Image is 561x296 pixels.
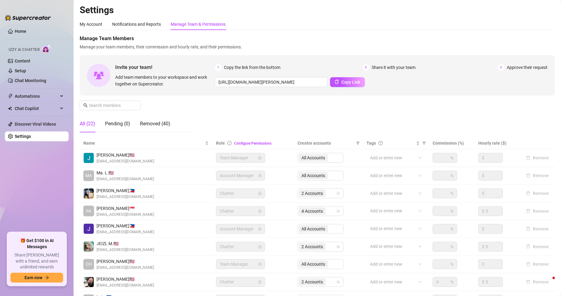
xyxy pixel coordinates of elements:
[372,64,415,71] span: Share it with your team
[97,212,154,218] span: [EMAIL_ADDRESS][DOMAIN_NAME]
[84,153,94,163] img: Jodi
[258,245,262,249] span: lock
[83,103,88,108] span: search
[258,227,262,231] span: lock
[15,68,26,73] a: Setup
[97,158,154,164] span: [EMAIL_ADDRESS][DOMAIN_NAME]
[498,64,504,71] span: 3
[97,283,154,288] span: [EMAIL_ADDRESS][DOMAIN_NAME]
[97,169,154,176] span: Ma. L. 🇺🇸
[258,209,262,213] span: lock
[301,243,323,250] span: 2 Accounts
[9,47,40,53] span: Izzy AI Chatter
[112,21,161,28] div: Notifications and Reports
[362,64,369,71] span: 2
[341,80,360,85] span: Copy Link
[378,141,383,145] span: question-circle
[45,275,49,280] span: arrow-right
[429,137,474,149] th: Commission (%)
[84,241,94,252] img: JEIZL MALLARI
[475,137,520,149] th: Hourly rate ($)
[215,64,222,71] span: 1
[84,277,94,287] img: john kenneth santillan
[15,29,26,34] a: Home
[330,77,365,87] button: Copy Link
[422,141,426,145] span: filter
[299,278,326,286] span: 2 Accounts
[220,224,261,233] span: Account Manager
[258,280,262,284] span: lock
[80,35,555,42] span: Manage Team Members
[301,208,323,214] span: 4 Accounts
[15,59,30,63] a: Content
[220,260,261,269] span: Team Manager
[97,229,154,235] span: [EMAIL_ADDRESS][DOMAIN_NAME]
[97,176,154,182] span: [EMAIL_ADDRESS][DOMAIN_NAME]
[366,140,376,146] span: Tags
[507,64,548,71] span: Approve their request
[336,209,340,213] span: team
[524,260,551,268] button: Remove
[80,120,95,127] div: All (22)
[220,277,261,287] span: Chatter
[10,238,63,250] span: 🎁 Get $100 in AI Messages
[97,247,154,253] span: [EMAIL_ADDRESS][DOMAIN_NAME]
[336,245,340,249] span: team
[220,207,261,216] span: Chatter
[25,275,42,280] span: Earn now
[80,137,212,149] th: Name
[335,80,339,84] span: copy
[258,262,262,266] span: lock
[336,280,340,284] span: team
[15,91,58,101] span: Automations
[105,120,130,127] div: Pending (0)
[97,222,154,229] span: [PERSON_NAME] 🇵🇭
[301,279,323,285] span: 2 Accounts
[258,156,262,160] span: lock
[220,171,261,180] span: Account Manager
[258,192,262,195] span: lock
[220,242,261,251] span: Chatter
[524,154,551,161] button: Remove
[97,187,154,194] span: [PERSON_NAME] 🇵🇭
[97,194,154,200] span: [EMAIL_ADDRESS][DOMAIN_NAME]
[97,152,154,158] span: [PERSON_NAME] 🇺🇸
[10,252,63,270] span: Share [PERSON_NAME] with a friend, and earn unlimited rewards
[97,276,154,283] span: [PERSON_NAME] 🇺🇸
[10,273,63,283] button: Earn nowarrow-right
[356,141,360,145] span: filter
[97,240,154,247] span: JEIZL M. 🇺🇸
[524,243,551,250] button: Remove
[80,21,102,28] div: My Account
[220,189,261,198] span: Chatter
[234,141,271,146] a: Configure Permissions
[299,190,326,197] span: 2 Accounts
[85,172,92,179] span: MA
[216,141,225,146] span: Role
[299,243,326,250] span: 2 Accounts
[84,224,94,234] img: John Lhester
[301,190,323,197] span: 2 Accounts
[80,44,555,50] span: Manage your team members, their commission and hourly rate, and their permissions.
[97,265,154,271] span: [EMAIL_ADDRESS][DOMAIN_NAME]
[15,134,31,139] a: Settings
[524,278,551,286] button: Remove
[15,104,58,113] span: Chat Copilot
[15,78,46,83] a: Chat Monitoring
[80,4,555,16] h2: Settings
[421,139,427,148] span: filter
[97,205,154,212] span: [PERSON_NAME] 🇸🇬
[86,208,91,214] span: PA
[298,140,354,146] span: Creator accounts
[89,102,132,109] input: Search members
[524,225,551,233] button: Remove
[84,188,94,199] img: Sheina Gorriceta
[355,139,361,148] span: filter
[171,21,226,28] div: Manage Team & Permissions
[8,106,12,111] img: Chat Copilot
[524,207,551,215] button: Remove
[97,258,154,265] span: [PERSON_NAME] 🇺🇸
[524,172,551,179] button: Remove
[86,261,92,268] span: CH
[15,122,56,127] a: Discover Viral Videos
